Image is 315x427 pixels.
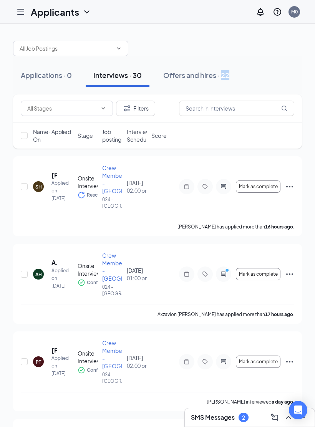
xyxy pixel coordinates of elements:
[78,174,98,190] div: Onsite Interview
[157,311,294,318] p: Axzavion [PERSON_NAME] has applied more than .
[16,7,25,17] svg: Hamburger
[78,279,85,286] svg: CheckmarkCircle
[35,184,42,190] div: SH
[31,5,79,18] h1: Applicants
[127,179,147,194] div: [DATE]
[285,357,294,366] svg: Ellipses
[102,252,158,282] span: Crew Member - [GEOGRAPHIC_DATA]
[127,354,147,369] div: [DATE]
[78,262,98,277] div: Onsite Interview
[51,346,57,354] h5: [PERSON_NAME]
[123,104,132,113] svg: Filter
[151,132,167,139] span: Score
[284,413,293,422] svg: ChevronUp
[265,311,293,317] b: 17 hours ago
[78,349,98,365] div: Onsite Interview
[219,184,228,190] svg: ActiveChat
[51,258,57,267] h5: Axzavion [PERSON_NAME]
[100,105,106,111] svg: ChevronDown
[239,271,278,277] span: Mark as complete
[51,179,57,202] div: Applied on [DATE]
[282,411,295,424] button: ChevronUp
[93,70,142,80] div: Interviews · 30
[102,164,158,194] span: Crew Member - [GEOGRAPHIC_DATA]
[51,354,57,377] div: Applied on [DATE]
[87,191,116,199] span: Rescheduled
[102,196,122,209] p: 024 - [GEOGRAPHIC_DATA]
[33,128,73,143] span: Name · Applied On
[21,70,72,80] div: Applications · 0
[182,184,191,190] svg: Note
[236,356,280,368] button: Mark as complete
[27,104,97,113] input: All Stages
[102,371,122,384] p: 024 - [GEOGRAPHIC_DATA]
[201,271,210,277] svg: Tag
[102,339,158,369] span: Crew Member - [GEOGRAPHIC_DATA]
[272,399,293,405] b: a day ago
[239,359,278,364] span: Mark as complete
[163,70,229,80] div: Offers and hires · 22
[289,401,307,419] div: Open Intercom Messenger
[51,171,57,179] h5: [PERSON_NAME]
[281,105,287,111] svg: MagnifyingGlass
[182,359,191,365] svg: Note
[269,411,281,424] button: ComposeMessage
[201,184,210,190] svg: Tag
[291,8,298,15] div: M0
[242,414,245,421] div: 2
[191,413,235,422] h3: SMS Messages
[201,359,210,365] svg: Tag
[256,7,265,17] svg: Notifications
[224,268,233,274] svg: PrimaryDot
[127,266,147,282] div: [DATE]
[102,284,122,297] p: 024 - [GEOGRAPHIC_DATA]
[207,399,294,405] p: [PERSON_NAME] interviewed .
[127,128,151,143] span: Interview Schedule
[265,224,293,230] b: 16 hours ago
[236,180,280,193] button: Mark as complete
[116,101,155,116] button: Filter Filters
[78,191,85,199] svg: Loading
[78,366,85,374] svg: CheckmarkCircle
[20,44,113,53] input: All Job Postings
[285,270,294,279] svg: Ellipses
[35,271,42,278] div: AH
[127,362,147,369] span: 02:00 pm - 02:30 pm
[87,366,110,374] span: Confirmed
[127,274,147,282] span: 01:00 pm - 01:30 pm
[177,223,294,230] p: [PERSON_NAME] has applied more than .
[285,182,294,191] svg: Ellipses
[179,101,294,116] input: Search in interviews
[182,271,191,277] svg: Note
[127,187,147,194] span: 02:00 pm - 02:30 pm
[78,132,93,139] span: Stage
[36,359,41,365] div: PT
[219,271,228,277] svg: ActiveChat
[82,7,91,17] svg: ChevronDown
[239,184,278,189] span: Mark as complete
[270,413,279,422] svg: ComposeMessage
[87,279,110,286] span: Confirmed
[219,359,228,365] svg: ActiveChat
[236,268,280,280] button: Mark as complete
[116,45,122,51] svg: ChevronDown
[273,7,282,17] svg: QuestionInfo
[51,267,57,290] div: Applied on [DATE]
[102,128,122,143] span: Job posting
